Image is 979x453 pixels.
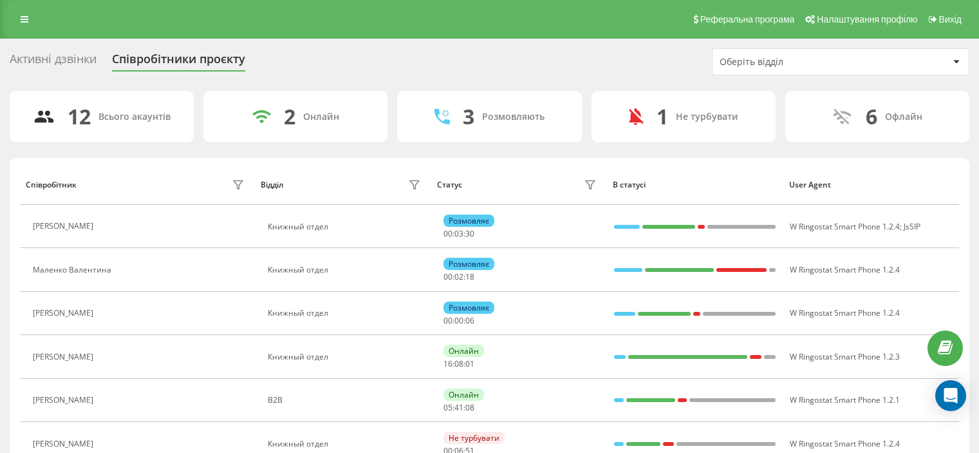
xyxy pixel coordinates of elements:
span: 41 [454,402,463,413]
div: : : [443,316,474,325]
div: Розмовляє [443,258,494,270]
div: User Agent [789,180,953,189]
span: 00 [443,271,452,282]
div: Онлайн [303,111,339,122]
span: W Ringostat Smart Phone 1.2.4 [790,221,900,232]
div: Книжный отдел [268,352,424,361]
div: Open Intercom Messenger [935,380,966,411]
div: Співробітник [26,180,77,189]
div: Онлайн [443,389,484,401]
div: [PERSON_NAME] [33,352,97,361]
span: W Ringostat Smart Phone 1.2.4 [790,307,900,318]
span: 30 [465,228,474,239]
div: Книжный отдел [268,265,424,275]
div: 3 [463,104,474,129]
span: 00 [443,315,452,326]
div: Розмовляє [443,302,494,314]
div: Не турбувати [676,111,738,122]
span: W Ringostat Smart Phone 1.2.4 [790,264,900,275]
div: Книжный отдел [268,439,424,448]
div: 2 [284,104,295,129]
span: 00 [454,315,463,326]
span: 05 [443,402,452,413]
div: Статус [437,180,462,189]
div: Не турбувати [443,432,505,444]
div: Онлайн [443,345,484,357]
span: JsSIP [904,221,920,232]
div: Розмовляє [443,215,494,227]
span: W Ringostat Smart Phone 1.2.3 [790,351,900,362]
span: 00 [443,228,452,239]
span: W Ringostat Smart Phone 1.2.4 [790,438,900,449]
div: Офлайн [885,111,922,122]
div: 6 [866,104,877,129]
div: Маленко Валентина [33,265,115,275]
div: Всього акаунтів [98,111,171,122]
div: 12 [68,104,91,129]
div: Книжный отдел [268,309,424,318]
span: 03 [454,228,463,239]
div: Книжный отдел [268,222,424,231]
div: [PERSON_NAME] [33,222,97,231]
div: Розмовляють [482,111,545,122]
div: Відділ [261,180,283,189]
span: 08 [465,402,474,413]
div: B2B [268,396,424,405]
span: 02 [454,271,463,282]
span: 08 [454,358,463,369]
div: : : [443,360,474,369]
span: 16 [443,358,452,369]
div: [PERSON_NAME] [33,309,97,318]
div: 1 [657,104,668,129]
div: В статусі [613,180,777,189]
span: 06 [465,315,474,326]
span: 01 [465,358,474,369]
span: 18 [465,271,474,282]
div: : : [443,273,474,282]
div: Активні дзвінки [10,52,97,72]
div: Оберіть відділ [720,57,873,68]
span: Вихід [939,14,962,24]
div: Співробітники проєкту [112,52,245,72]
span: Налаштування профілю [817,14,917,24]
div: [PERSON_NAME] [33,396,97,405]
div: [PERSON_NAME] [33,439,97,448]
div: : : [443,229,474,238]
span: Реферальна програма [700,14,795,24]
span: W Ringostat Smart Phone 1.2.1 [790,394,900,405]
div: : : [443,403,474,412]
